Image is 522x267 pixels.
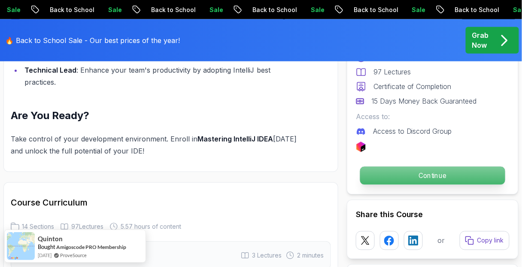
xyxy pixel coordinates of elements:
span: 14 Sections [22,222,54,231]
button: Copy link [460,231,510,250]
p: Sale [401,6,429,14]
span: 5.57 hours of content [121,222,181,231]
p: Take control of your development environment. Enroll in [DATE] and unlock the full potential of y... [11,133,299,157]
span: 2 minutes [297,251,324,260]
p: Back to School [343,6,401,14]
li: : Enhance your team's productivity by adopting IntelliJ best practices. [22,64,299,88]
img: jetbrains logo [356,142,366,152]
p: Back to School [242,6,300,14]
p: Continue [360,167,505,185]
span: 97 Lectures [71,222,103,231]
p: Grab Now [472,30,489,51]
p: 97 Lectures [373,67,411,77]
p: 🔥 Back to School Sale - Our best prices of the year! [5,35,180,46]
p: Copy link [477,236,504,245]
h2: Are You Ready? [11,109,299,123]
p: Certificate of Completion [373,82,452,92]
img: provesource social proof notification image [7,232,35,260]
h2: Course Curriculum [11,196,331,209]
span: Bought [38,243,55,250]
p: Sale [97,6,125,14]
p: or [438,236,445,246]
p: Access to: [356,112,510,122]
strong: Technical Lead [24,66,76,74]
a: Amigoscode PRO Membership [56,243,126,251]
span: Quinton [38,235,63,242]
h2: Share this Course [356,209,510,221]
span: [DATE] [38,252,52,259]
p: Sale [300,6,328,14]
button: Continue [360,166,506,185]
p: Access to Discord Group [373,126,452,137]
a: ProveSource [60,252,87,259]
p: Back to School [140,6,199,14]
strong: Mastering IntelliJ IDEA [197,135,273,143]
p: 15 Days Money Back Guaranteed [371,96,477,107]
span: 3 Lectures [252,251,282,260]
p: Sale [199,6,226,14]
p: Back to School [444,6,503,14]
p: Back to School [39,6,97,14]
